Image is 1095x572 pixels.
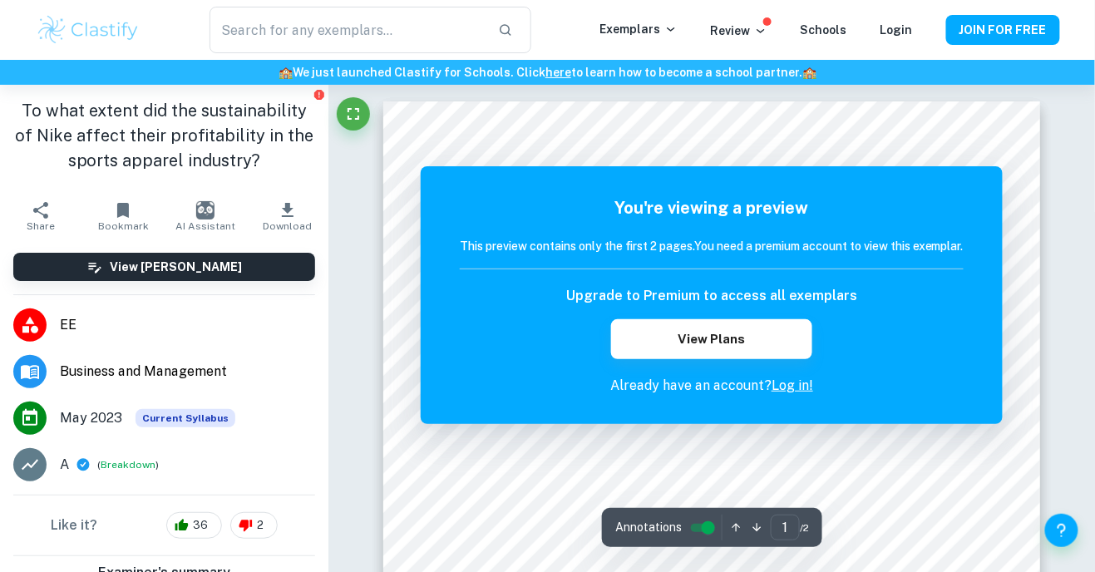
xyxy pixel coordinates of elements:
span: May 2023 [60,408,122,428]
span: AI Assistant [175,220,235,232]
p: A [60,455,69,475]
span: 🏫 [802,66,816,79]
button: View [PERSON_NAME] [13,253,315,281]
span: Business and Management [60,362,315,382]
a: here [545,66,571,79]
p: Already have an account? [460,376,964,396]
p: Review [711,22,767,40]
button: Bookmark [82,193,165,239]
div: 2 [230,512,278,539]
span: / 2 [800,520,809,535]
h6: Like it? [51,515,97,535]
button: AI Assistant [165,193,247,239]
a: Log in! [772,377,813,393]
span: ( ) [97,457,159,473]
a: Schools [801,23,847,37]
span: Download [263,220,312,232]
span: Current Syllabus [136,409,235,427]
button: Fullscreen [337,97,370,131]
img: AI Assistant [196,201,215,219]
h5: You're viewing a preview [460,195,964,220]
h1: To what extent did the sustainability of Nike affect their profitability in the sports apparel in... [13,98,315,173]
button: Help and Feedback [1045,514,1078,547]
div: 36 [166,512,222,539]
button: View Plans [611,319,812,359]
a: Login [880,23,913,37]
span: Annotations [615,519,682,536]
span: EE [60,315,315,335]
button: Download [246,193,328,239]
h6: We just launched Clastify for Schools. Click to learn how to become a school partner. [3,63,1092,81]
div: This exemplar is based on the current syllabus. Feel free to refer to it for inspiration/ideas wh... [136,409,235,427]
button: JOIN FOR FREE [946,15,1060,45]
img: Clastify logo [36,13,141,47]
h6: Upgrade to Premium to access all exemplars [566,286,857,306]
span: 🏫 [279,66,293,79]
span: Share [27,220,55,232]
h6: View [PERSON_NAME] [110,258,242,276]
button: Breakdown [101,457,155,472]
button: Report issue [313,88,325,101]
span: 2 [248,517,273,534]
h6: This preview contains only the first 2 pages. You need a premium account to view this exemplar. [460,237,964,255]
span: 36 [184,517,217,534]
input: Search for any exemplars... [210,7,484,53]
span: Bookmark [98,220,149,232]
p: Exemplars [600,20,678,38]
